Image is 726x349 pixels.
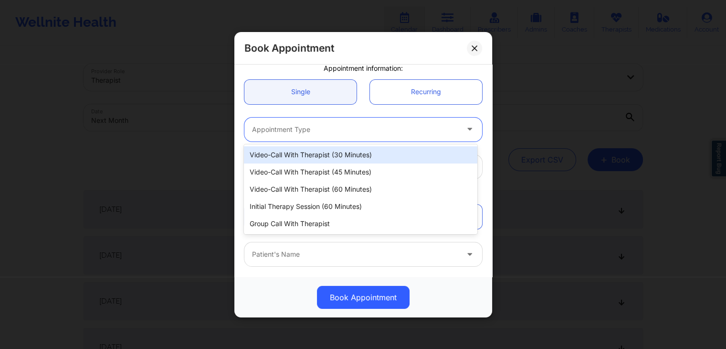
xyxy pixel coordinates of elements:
div: Video-Call with Therapist (45 minutes) [244,164,477,181]
button: Book Appointment [317,286,410,309]
a: Single [244,79,357,104]
div: Video-Call with Therapist (60 minutes) [244,181,477,198]
div: Video-Call with Therapist (30 minutes) [244,146,477,164]
h2: Book Appointment [244,42,334,55]
div: Appointment information: [238,64,489,73]
div: Group Call with Therapist [244,215,477,232]
a: Recurring [370,79,482,104]
a: Not Registered Patient [370,205,482,229]
div: Initial Therapy Session (60 minutes) [244,198,477,215]
div: Patient information: [238,188,489,198]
